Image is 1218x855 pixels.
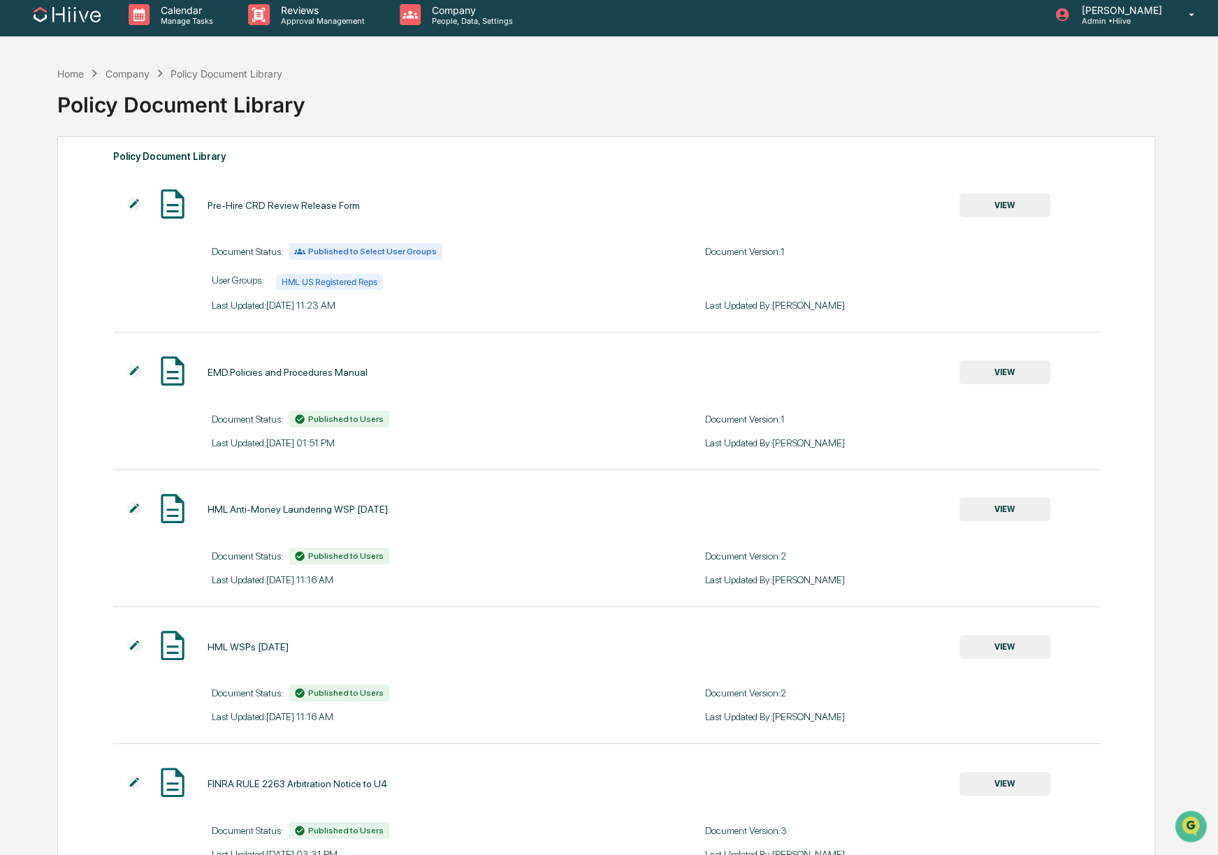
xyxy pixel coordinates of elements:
[270,16,372,26] p: Approval Management
[212,270,607,290] div: User Groups:
[705,550,1100,562] div: Document Version: 2
[212,243,607,260] div: Document Status:
[238,110,254,127] button: Start new chat
[212,548,607,564] div: Document Status:
[705,437,1100,448] div: Last Updated By: [PERSON_NAME]
[212,685,607,701] div: Document Status:
[28,202,88,216] span: Data Lookup
[155,491,190,526] img: Document Icon
[99,235,169,247] a: Powered byPylon
[1173,809,1211,847] iframe: Open customer support
[212,574,607,585] div: Last Updated: [DATE] 11:16 AM
[959,193,1050,217] button: VIEW
[14,203,25,214] div: 🔎
[212,822,607,839] div: Document Status:
[208,367,368,378] div: EMD.Policies and Procedures Manual
[150,4,220,16] p: Calendar
[155,187,190,221] img: Document Icon
[421,16,520,26] p: People, Data, Settings
[48,106,229,120] div: Start new chat
[28,175,90,189] span: Preclearance
[212,411,607,427] div: Document Status:
[96,170,179,195] a: 🗄️Attestations
[212,711,607,722] div: Last Updated: [DATE] 11:16 AM
[1070,16,1168,26] p: Admin • Hiive
[705,246,1100,257] div: Document Version: 1
[212,437,607,448] div: Last Updated: [DATE] 01:51 PM
[155,628,190,663] img: Document Icon
[171,68,282,80] div: Policy Document Library
[57,68,84,80] div: Home
[705,414,1100,425] div: Document Version: 1
[1070,4,1168,16] p: [PERSON_NAME]
[270,4,372,16] p: Reviews
[139,236,169,247] span: Pylon
[127,502,141,516] img: Additional Document Icon
[308,688,384,698] span: Published to Users
[705,825,1100,836] div: Document Version: 3
[959,772,1050,796] button: VIEW
[155,353,190,388] img: Document Icon
[308,414,384,424] span: Published to Users
[705,574,1100,585] div: Last Updated By: [PERSON_NAME]
[150,16,220,26] p: Manage Tasks
[127,775,141,789] img: Additional Document Icon
[127,638,141,652] img: Additional Document Icon
[48,120,177,131] div: We're available if you need us!
[208,200,360,211] div: Pre-Hire CRD Review Release Form
[14,177,25,188] div: 🖐️
[208,504,388,515] div: HML Anti-Money Laundering WSP [DATE]
[14,29,254,51] p: How can we help?
[208,778,388,789] div: FINRA RULE 2263 Arbitration Notice to U4
[959,360,1050,384] button: VIEW
[57,81,1154,117] div: Policy Document Library
[705,300,1100,311] div: Last Updated By: [PERSON_NAME]
[308,551,384,561] span: Published to Users
[127,364,141,378] img: Additional Document Icon
[308,826,384,835] span: Published to Users
[115,175,173,189] span: Attestations
[106,68,150,80] div: Company
[14,106,39,131] img: 1746055101610-c473b297-6a78-478c-a979-82029cc54cd1
[34,7,101,22] img: logo
[421,4,520,16] p: Company
[276,274,383,290] div: HML US Registered Reps
[212,300,607,311] div: Last Updated: [DATE] 11:23 AM
[8,170,96,195] a: 🖐️Preclearance
[113,147,1100,166] div: Policy Document Library
[959,497,1050,521] button: VIEW
[705,711,1100,722] div: Last Updated By: [PERSON_NAME]
[705,687,1100,699] div: Document Version: 2
[959,635,1050,659] button: VIEW
[208,641,289,652] div: HML WSPs [DATE]
[127,197,141,211] img: Additional Document Icon
[101,177,113,188] div: 🗄️
[8,196,94,221] a: 🔎Data Lookup
[155,765,190,800] img: Document Icon
[308,247,437,256] span: Published to Select User Groups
